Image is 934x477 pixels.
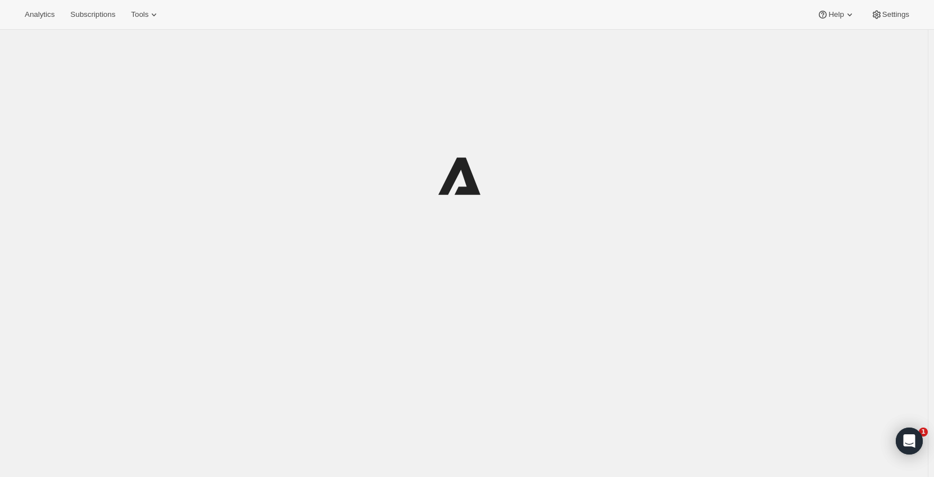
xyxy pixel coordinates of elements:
[864,7,916,22] button: Settings
[882,10,909,19] span: Settings
[70,10,115,19] span: Subscriptions
[828,10,844,19] span: Help
[124,7,166,22] button: Tools
[18,7,61,22] button: Analytics
[64,7,122,22] button: Subscriptions
[810,7,862,22] button: Help
[896,428,923,455] div: Open Intercom Messenger
[25,10,55,19] span: Analytics
[131,10,148,19] span: Tools
[919,428,928,437] span: 1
